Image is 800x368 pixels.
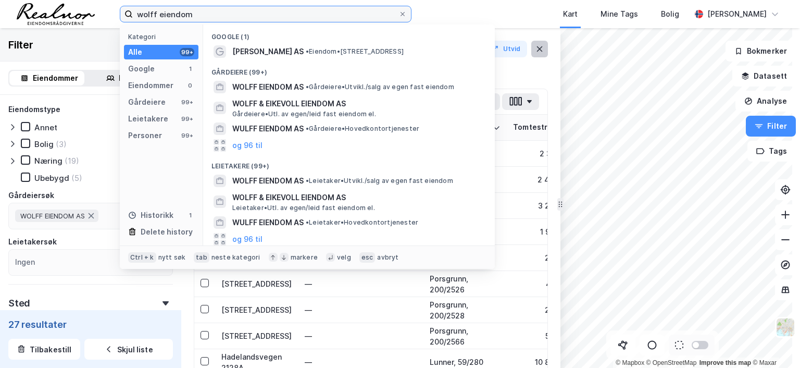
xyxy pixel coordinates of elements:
div: 290 ㎡ [513,252,568,263]
button: Tilbakestill [8,339,80,360]
div: Eiendomstype [8,103,60,116]
span: • [306,177,309,185]
button: Utvid [484,41,528,57]
div: 99+ [180,48,194,56]
div: Delete history [141,226,193,238]
div: Personer [128,129,162,142]
iframe: Chat Widget [748,318,800,368]
div: 1 952 ㎡ [513,226,568,237]
div: (5) [71,173,82,183]
div: Ctrl + k [128,252,156,263]
button: og 96 til [232,139,262,152]
span: • [306,47,309,55]
button: og 96 til [232,233,262,246]
div: — [305,276,417,292]
div: Leietakere [128,113,168,125]
button: Filter [746,116,796,137]
span: WULFF EIENDOM AS [232,122,304,135]
div: Google (1) [203,24,495,43]
span: WOLFF & EIKEVOLL EIENDOM AS [232,191,482,204]
div: Mine Tags [601,8,638,20]
span: Gårdeiere • Utl. av egen/leid fast eiendom el. [232,110,376,118]
div: — [305,302,417,318]
span: Leietaker • Utvikl./salg av egen fast eiendom [306,177,453,185]
div: [STREET_ADDRESS] [221,278,292,289]
div: Porsgrunn, 200/2566 [430,325,501,347]
span: WOLFF EIENDOM AS [232,175,304,187]
div: Sted [8,297,30,310]
div: Gårdeiere [128,96,166,108]
button: Analyse [735,91,796,112]
div: Gårdeiere (99+) [203,60,495,79]
div: Leietakersøk [8,236,57,248]
div: Gårdeiersøk [8,189,54,202]
span: WOLFF EIENDOM AS [20,212,85,220]
span: [PERSON_NAME] AS [232,45,304,58]
div: 1 [186,211,194,219]
div: 2 468 ㎡ [513,174,568,185]
button: Skjul liste [84,339,173,360]
div: [PERSON_NAME] [707,8,767,20]
span: Gårdeiere • Hovedkontortjenester [306,125,419,133]
div: [STREET_ADDRESS] [221,330,292,341]
div: Annet [34,122,57,132]
div: Filter [8,36,33,53]
div: avbryt [377,253,398,262]
div: (19) [65,156,79,166]
span: WOLFF & EIKEVOLL EIENDOM AS [232,97,482,110]
span: Leietaker • Utl. av egen/leid fast eiendom el. [232,204,375,212]
div: 2 331 ㎡ [513,148,568,159]
div: 0 [186,81,194,90]
img: realnor-logo.934646d98de889bb5806.png [17,3,95,25]
div: [STREET_ADDRESS] [221,304,292,315]
div: tab [194,252,209,263]
div: Ingen [15,256,35,268]
div: (3) [56,139,67,149]
div: markere [291,253,318,262]
div: 99+ [180,115,194,123]
span: • [306,83,309,91]
div: velg [337,253,351,262]
div: — [305,328,417,345]
div: Kontrollprogram for chat [748,318,800,368]
div: Eiendommer [33,72,78,84]
a: OpenStreetMap [646,359,697,366]
div: Bolig [34,139,54,149]
div: Tomtestr. [513,122,556,132]
div: Leietakere (99+) [203,154,495,173]
span: WULFF EIENDOM AS [232,216,304,229]
div: Google [128,63,155,75]
div: 99+ [180,98,194,106]
div: Porsgrunn, 200/2528 [430,299,501,321]
a: Mapbox [616,359,644,366]
div: Bolig [661,8,679,20]
div: Lunner, 59/280 [430,357,501,367]
div: Leietakere [119,72,159,84]
div: Porsgrunn, 200/2526 [430,273,501,295]
div: Eiendommer [128,79,173,92]
div: 528 ㎡ [513,330,568,341]
div: 99+ [180,131,194,140]
div: Ubebygd [34,173,69,183]
div: 3 220 ㎡ [513,200,568,211]
a: Improve this map [699,359,751,366]
div: 10 886 ㎡ [513,357,568,367]
button: Tags [747,141,796,162]
span: Leietaker • Hovedkontortjenester [306,218,418,227]
div: Næring [34,156,63,166]
div: 421 ㎡ [513,278,568,289]
span: Gårdeiere • Utvikl./salg av egen fast eiendom [306,83,454,91]
div: Alle [128,46,142,58]
img: Z [776,317,795,337]
span: Eiendom • [STREET_ADDRESS] [306,47,404,56]
div: Kart [563,8,578,20]
div: 1 [186,65,194,73]
input: Søk på adresse, matrikkel, gårdeiere, leietakere eller personer [133,6,398,22]
div: Historikk [128,209,173,222]
span: WOLFF EIENDOM AS [232,81,304,93]
div: nytt søk [158,253,186,262]
div: 27 resultater [8,318,173,330]
div: esc [359,252,376,263]
span: • [306,125,309,132]
div: neste kategori [211,253,260,262]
